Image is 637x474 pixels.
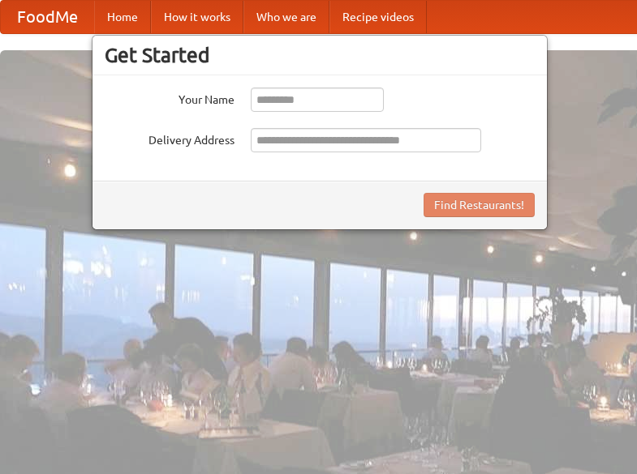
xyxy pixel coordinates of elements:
[151,1,243,33] a: How it works
[94,1,151,33] a: Home
[1,1,94,33] a: FoodMe
[424,193,535,217] button: Find Restaurants!
[243,1,329,33] a: Who we are
[105,128,235,148] label: Delivery Address
[329,1,427,33] a: Recipe videos
[105,43,535,67] h3: Get Started
[105,88,235,108] label: Your Name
